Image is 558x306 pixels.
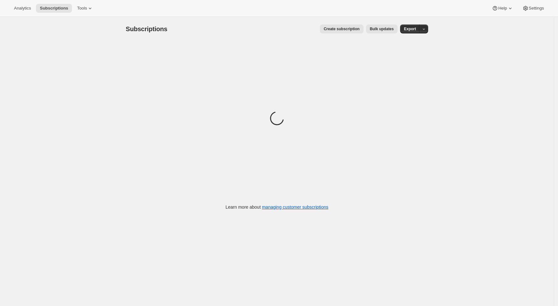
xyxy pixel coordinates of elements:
[320,24,364,33] button: Create subscription
[519,4,548,13] button: Settings
[262,205,328,210] a: managing customer subscriptions
[10,4,35,13] button: Analytics
[488,4,517,13] button: Help
[40,6,68,11] span: Subscriptions
[36,4,72,13] button: Subscriptions
[400,24,420,33] button: Export
[404,26,416,31] span: Export
[324,26,360,31] span: Create subscription
[529,6,544,11] span: Settings
[370,26,394,31] span: Bulk updates
[73,4,97,13] button: Tools
[366,24,398,33] button: Bulk updates
[226,204,328,210] p: Learn more about
[77,6,87,11] span: Tools
[498,6,507,11] span: Help
[126,25,167,32] span: Subscriptions
[14,6,31,11] span: Analytics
